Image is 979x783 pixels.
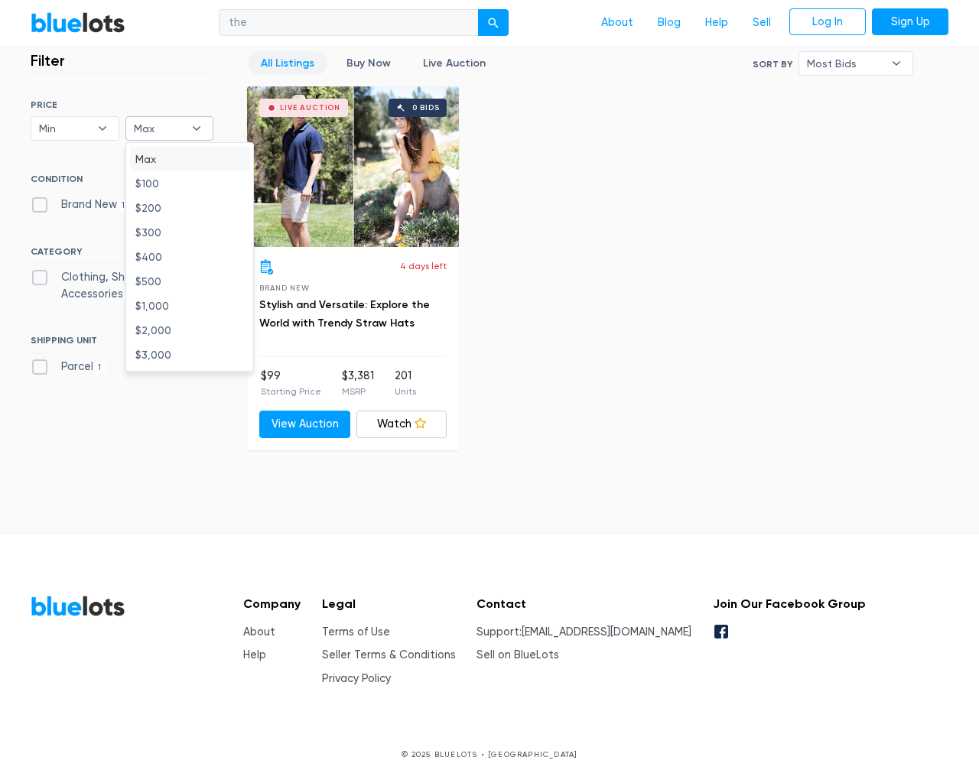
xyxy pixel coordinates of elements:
label: Brand New [31,197,130,213]
div: Live Auction [280,104,340,112]
h6: CATEGORY [31,246,213,263]
span: 1 [117,200,130,212]
li: $100 [130,171,249,196]
h5: Contact [476,596,691,611]
b: ▾ [86,117,119,140]
li: Support: [476,624,691,641]
b: ▾ [181,117,213,140]
a: Sell [740,8,783,37]
div: 0 bids [412,104,440,112]
li: $1,000 [130,294,249,318]
input: Search for inventory [219,9,479,37]
p: 4 days left [400,259,447,273]
li: 201 [395,368,416,398]
h6: PRICE [31,99,213,110]
a: BlueLots [31,11,125,34]
span: Max [134,117,184,140]
p: Units [395,385,416,398]
h5: Join Our Facebook Group [713,596,866,611]
p: Starting Price [261,385,321,398]
a: Terms of Use [322,625,390,638]
li: $500 [130,269,249,294]
b: ▾ [880,52,912,75]
a: Sell on BlueLots [476,648,559,661]
label: Sort By [753,57,792,71]
span: 1 [93,362,106,374]
a: Log In [789,8,866,36]
p: © 2025 BLUELOTS • [GEOGRAPHIC_DATA] [31,749,948,760]
p: MSRP [342,385,374,398]
a: Watch [356,411,447,438]
span: Brand New [259,284,309,292]
a: All Listings [248,51,327,75]
li: $200 [130,196,249,220]
li: $3,000 [130,343,249,367]
li: $99 [261,368,321,398]
a: About [589,8,646,37]
a: Help [243,648,266,661]
label: Clothing, Shoes & Accessories [31,269,213,302]
h5: Legal [322,596,456,611]
a: Live Auction 0 bids [247,86,459,247]
a: View Auction [259,411,350,438]
h3: Filter [31,51,65,70]
span: 1 [123,289,136,301]
h6: CONDITION [31,174,213,190]
li: $400 [130,245,249,269]
a: Blog [646,8,693,37]
a: [EMAIL_ADDRESS][DOMAIN_NAME] [522,625,691,638]
li: Max [130,147,249,171]
li: $3,381 [342,368,374,398]
h6: SHIPPING UNIT [31,335,213,352]
a: Sign Up [872,8,948,36]
a: Stylish and Versatile: Explore the World with Trendy Straw Hats [259,298,430,330]
li: $2,000 [130,318,249,343]
a: BlueLots [31,595,125,617]
a: Live Auction [410,51,499,75]
a: Help [693,8,740,37]
a: Seller Terms & Conditions [322,648,456,661]
span: Min [39,117,89,140]
li: $300 [130,220,249,245]
span: Most Bids [807,52,883,75]
a: About [243,625,275,638]
a: Buy Now [333,51,404,75]
h5: Company [243,596,301,611]
label: Parcel [31,359,106,375]
a: Privacy Policy [322,672,391,685]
